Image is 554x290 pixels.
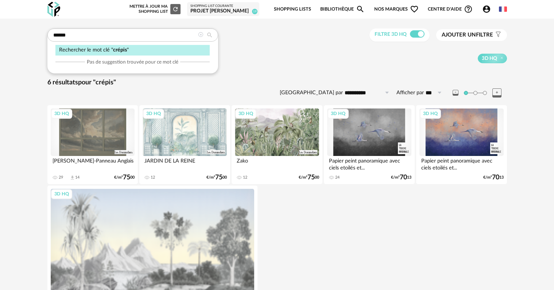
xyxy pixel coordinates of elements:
[235,156,319,171] div: Zako
[190,8,256,15] div: Projet [PERSON_NAME]
[232,105,322,184] a: 3D HQ Zako 12 €/m²7500
[420,109,441,118] div: 3D HQ
[492,175,499,180] span: 70
[396,89,424,96] label: Afficher par
[47,105,138,184] a: 3D HQ [PERSON_NAME]-Panneau Anglais 29 Download icon 14 €/m²7500
[328,109,349,118] div: 3D HQ
[299,175,319,180] div: €/m² 00
[482,5,494,14] span: Account Circle icon
[206,175,227,180] div: €/m² 00
[70,175,75,180] span: Download icon
[172,7,179,11] span: Refresh icon
[391,175,411,180] div: €/m² 13
[113,47,127,53] span: crépis
[243,175,247,180] div: 12
[320,1,365,18] a: BibliothèqueMagnify icon
[87,59,178,65] span: Pas de suggestion trouvée pour ce mot clé
[324,105,414,184] a: 3D HQ Papier peint panoramique avec ciels etoilés et... 24 €/m²7013
[436,29,507,41] button: Ajouter unfiltre Filter icon
[128,4,181,14] div: Mettre à jour ma Shopping List
[375,32,407,37] span: Filtre 3D HQ
[235,109,256,118] div: 3D HQ
[59,175,63,180] div: 29
[464,5,473,14] span: Help Circle Outline icon
[51,189,72,199] div: 3D HQ
[215,175,222,180] span: 75
[499,5,507,13] img: fr
[374,1,419,18] span: Nos marques
[307,175,315,180] span: 75
[327,156,411,171] div: Papier peint panoramique avec ciels etoilés et...
[416,105,507,184] a: 3D HQ Papier peint panoramique avec ciels etoilés et... €/m²7013
[55,45,210,56] div: Rechercher le mot clé " "
[47,79,507,87] div: 6 résultats
[139,105,230,184] a: 3D HQ JARDIN DE LA REINE 12 €/m²7500
[400,175,407,180] span: 70
[75,175,80,180] div: 14
[482,55,497,62] span: 3D HQ
[280,89,343,96] label: [GEOGRAPHIC_DATA] par
[493,31,501,39] span: Filter icon
[483,175,504,180] div: €/m² 13
[143,156,226,171] div: JARDIN DE LA REINE
[151,175,155,180] div: 12
[51,156,135,171] div: [PERSON_NAME]-Panneau Anglais
[410,5,419,14] span: Heart Outline icon
[442,32,476,38] span: Ajouter un
[335,175,340,180] div: 24
[274,1,311,18] a: Shopping Lists
[428,5,473,14] span: Centre d'aideHelp Circle Outline icon
[442,31,493,39] span: filtre
[252,9,257,14] span: 19
[190,4,256,15] a: Shopping List courante Projet [PERSON_NAME] 19
[143,109,164,118] div: 3D HQ
[190,4,256,8] div: Shopping List courante
[482,5,491,14] span: Account Circle icon
[51,109,72,118] div: 3D HQ
[47,2,60,17] img: OXP
[419,156,503,171] div: Papier peint panoramique avec ciels etoilés et...
[114,175,135,180] div: €/m² 00
[356,5,365,14] span: Magnify icon
[78,79,116,86] span: pour "crépis"
[123,175,130,180] span: 75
